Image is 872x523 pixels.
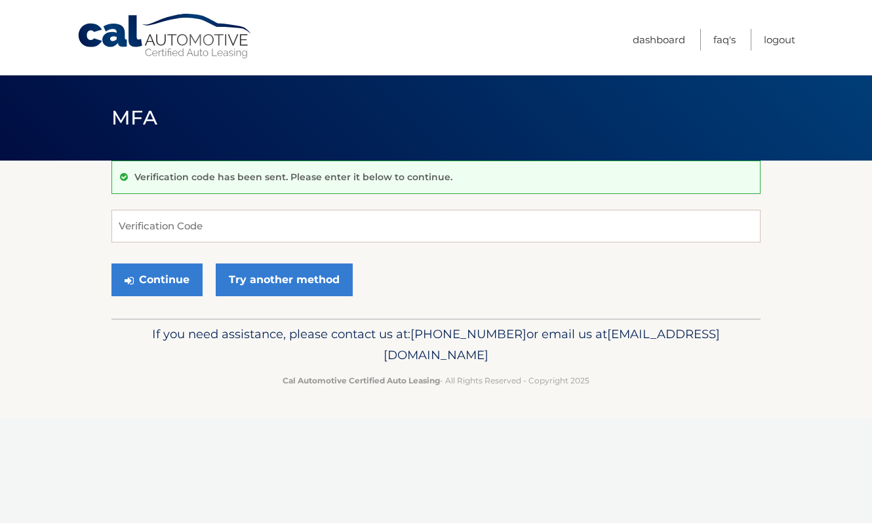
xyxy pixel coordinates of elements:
[216,263,353,296] a: Try another method
[633,29,685,50] a: Dashboard
[764,29,795,50] a: Logout
[283,376,440,385] strong: Cal Automotive Certified Auto Leasing
[111,210,761,242] input: Verification Code
[111,263,203,296] button: Continue
[120,374,752,387] p: - All Rights Reserved - Copyright 2025
[384,326,720,362] span: [EMAIL_ADDRESS][DOMAIN_NAME]
[410,326,526,341] span: [PHONE_NUMBER]
[713,29,736,50] a: FAQ's
[77,13,254,60] a: Cal Automotive
[120,324,752,366] p: If you need assistance, please contact us at: or email us at
[134,171,452,183] p: Verification code has been sent. Please enter it below to continue.
[111,106,157,130] span: MFA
